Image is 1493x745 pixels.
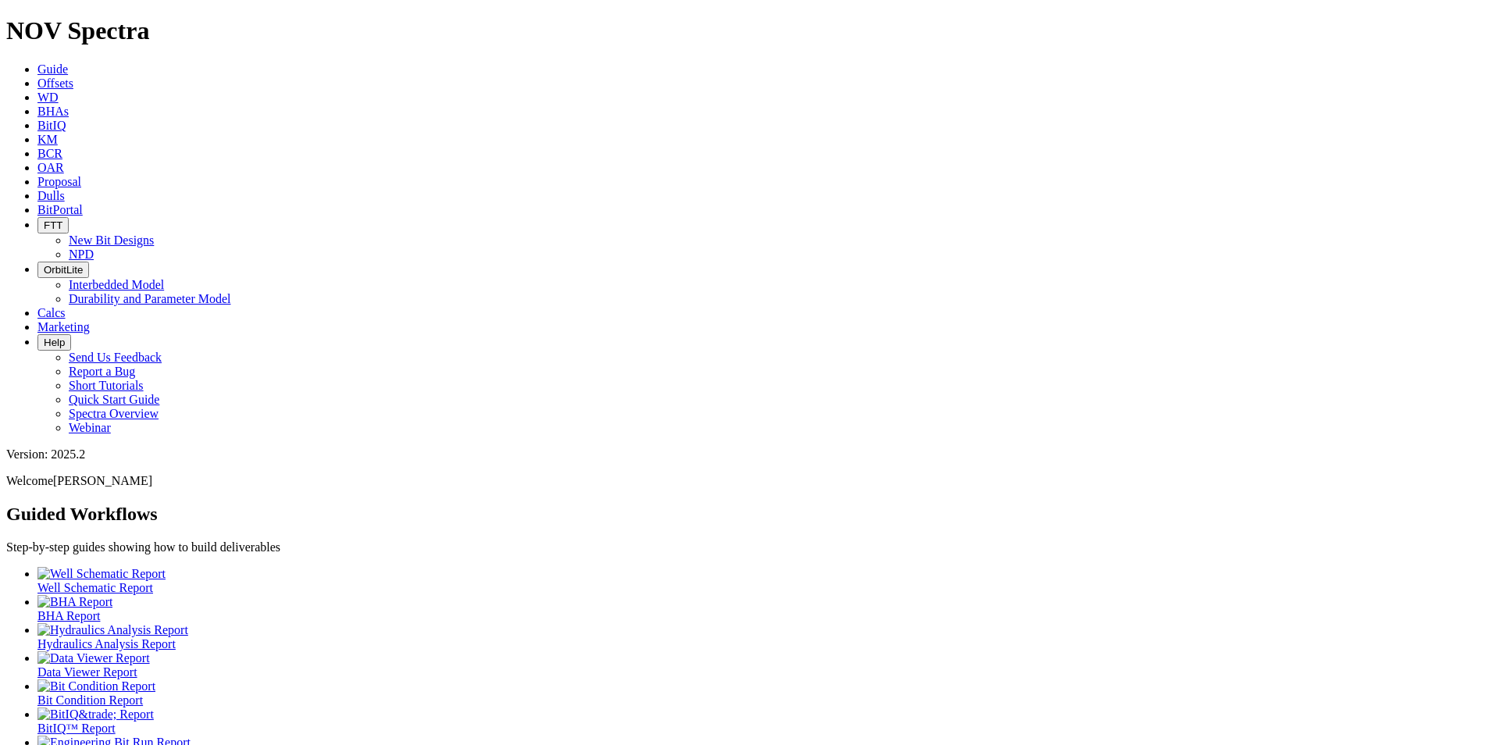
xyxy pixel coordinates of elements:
[37,665,137,679] span: Data Viewer Report
[37,595,112,609] img: BHA Report
[6,540,1487,554] p: Step-by-step guides showing how to build deliverables
[37,679,1487,707] a: Bit Condition Report Bit Condition Report
[37,147,62,160] a: BCR
[37,77,73,90] a: Offsets
[37,306,66,319] a: Calcs
[37,651,150,665] img: Data Viewer Report
[69,421,111,434] a: Webinar
[69,278,164,291] a: Interbedded Model
[44,219,62,231] span: FTT
[37,637,176,651] span: Hydraulics Analysis Report
[69,379,144,392] a: Short Tutorials
[6,474,1487,488] p: Welcome
[6,447,1487,462] div: Version: 2025.2
[37,217,69,233] button: FTT
[44,264,83,276] span: OrbitLite
[69,351,162,364] a: Send Us Feedback
[37,693,143,707] span: Bit Condition Report
[69,292,231,305] a: Durability and Parameter Model
[37,105,69,118] a: BHAs
[69,248,94,261] a: NPD
[37,91,59,104] a: WD
[37,567,166,581] img: Well Schematic Report
[37,320,90,333] a: Marketing
[53,474,152,487] span: [PERSON_NAME]
[69,365,135,378] a: Report a Bug
[44,337,65,348] span: Help
[69,393,159,406] a: Quick Start Guide
[37,722,116,735] span: BitIQ™ Report
[37,189,65,202] a: Dulls
[37,175,81,188] a: Proposal
[37,609,100,622] span: BHA Report
[37,581,153,594] span: Well Schematic Report
[37,708,154,722] img: BitIQ&trade; Report
[37,119,66,132] a: BitIQ
[37,623,1487,651] a: Hydraulics Analysis Report Hydraulics Analysis Report
[37,62,68,76] a: Guide
[37,161,64,174] a: OAR
[37,623,188,637] img: Hydraulics Analysis Report
[37,708,1487,735] a: BitIQ&trade; Report BitIQ™ Report
[37,567,1487,594] a: Well Schematic Report Well Schematic Report
[37,203,83,216] a: BitPortal
[37,651,1487,679] a: Data Viewer Report Data Viewer Report
[37,334,71,351] button: Help
[37,679,155,693] img: Bit Condition Report
[37,262,89,278] button: OrbitLite
[37,133,58,146] a: KM
[69,233,154,247] a: New Bit Designs
[37,595,1487,622] a: BHA Report BHA Report
[6,504,1487,525] h2: Guided Workflows
[69,407,159,420] a: Spectra Overview
[6,16,1487,45] h1: NOV Spectra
